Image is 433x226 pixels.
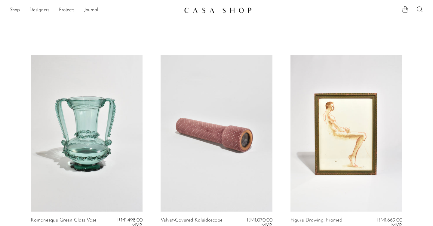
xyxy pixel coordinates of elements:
ul: NEW HEADER MENU [10,5,179,15]
a: Designers [29,6,49,14]
nav: Desktop navigation [10,5,179,15]
a: Shop [10,6,20,14]
a: Journal [84,6,98,14]
a: Projects [59,6,75,14]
